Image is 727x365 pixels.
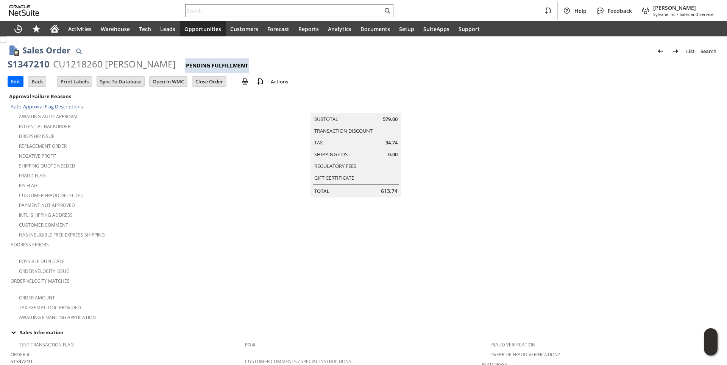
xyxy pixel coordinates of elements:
[240,77,250,86] img: print.svg
[356,21,395,36] a: Documents
[14,24,23,33] svg: Recent Records
[454,21,484,36] a: Support
[19,153,56,159] a: Negative Profit
[186,6,383,15] input: Search
[328,25,351,33] span: Analytics
[256,77,265,86] img: add-record.svg
[101,25,130,33] span: Warehouse
[314,116,338,122] a: Subtotal
[9,21,27,36] a: Recent Records
[19,182,37,189] a: RIS flag
[385,139,398,146] span: 34.74
[656,47,665,56] img: Previous
[19,172,46,179] a: Fraud Flag
[27,21,45,36] div: Shortcuts
[490,351,560,358] a: Override Fraud Verification?
[459,25,480,33] span: Support
[383,116,398,123] span: 579.00
[53,58,176,70] div: CU1218260 [PERSON_NAME]
[490,342,535,348] a: Fraud Verification
[50,24,59,33] svg: Home
[180,21,226,36] a: Opportunities
[160,25,175,33] span: Leads
[419,21,454,36] a: SuiteApps
[245,358,351,365] a: Customer Comments / Special Instructions
[22,44,70,56] h1: Sales Order
[314,151,350,158] a: Shipping Cost
[19,202,75,208] a: Payment not approved
[185,58,249,73] div: Pending Fulfillment
[11,241,49,248] a: Address Errors
[677,11,678,17] span: -
[653,11,675,17] span: Sylvane Inc
[314,174,354,181] a: Gift Certificate
[314,188,329,194] a: Total
[19,258,65,265] a: Possible Duplicate
[11,278,70,284] a: Order Velocity Matches
[399,25,414,33] span: Setup
[8,327,719,337] td: Sales Information
[268,78,291,85] a: Actions
[64,21,96,36] a: Activities
[19,143,67,149] a: Replacement Order
[134,21,156,36] a: Tech
[45,21,64,36] a: Home
[671,47,680,56] img: Next
[360,25,390,33] span: Documents
[383,6,392,15] svg: Search
[423,25,449,33] span: SuiteApps
[381,187,398,195] span: 613.74
[19,304,81,311] a: Tax Exempt. Doc Provided
[9,5,39,16] svg: logo
[8,327,716,337] div: Sales Information
[574,7,587,14] span: Help
[32,24,41,33] svg: Shortcuts
[11,103,83,110] a: Auto-Approval Flag Descriptions
[156,21,180,36] a: Leads
[314,163,356,169] a: Regulatory Fees
[68,25,92,33] span: Activities
[19,192,84,199] a: Customer Fraud Detected
[388,151,398,158] span: 0.00
[97,77,144,86] input: Sync To Database
[263,21,294,36] a: Forecast
[11,358,32,365] span: S1347210
[19,314,96,321] a: Awaiting Financing Application
[230,25,258,33] span: Customers
[8,77,23,86] input: Edit
[19,212,73,218] a: Intl. Shipping Address
[310,101,401,113] caption: Summary
[19,163,75,169] a: Shipping Quote Needed
[323,21,356,36] a: Analytics
[653,4,713,11] span: [PERSON_NAME]
[19,133,55,139] a: Dropship Issue
[74,47,83,56] img: Quick Find
[697,45,719,57] a: Search
[184,25,221,33] span: Opportunities
[58,77,92,86] input: Print Labels
[96,21,134,36] a: Warehouse
[8,91,242,101] div: Approval Failure Reasons
[11,351,30,358] a: Order #
[19,232,105,238] a: Has Ineligible Free Express Shipping
[294,21,323,36] a: Reports
[19,342,74,348] a: Test Transaction Flag
[298,25,319,33] span: Reports
[314,127,373,134] a: Transaction Discount
[19,222,68,228] a: Customer Comment
[19,123,70,130] a: Potential Backorder
[395,21,419,36] a: Setup
[192,77,226,86] input: Close Order
[139,25,151,33] span: Tech
[680,11,713,17] span: Sales and Service
[19,268,69,274] a: Order Velocity Issue
[267,25,289,33] span: Forecast
[19,295,55,301] a: Order Amount
[704,342,718,356] span: Oracle Guided Learning Widget. To move around, please hold and drag
[8,58,50,70] div: S1347210
[683,45,697,57] a: List
[19,113,78,120] a: Awaiting Auto-Approval
[150,77,187,86] input: Open In WMC
[226,21,263,36] a: Customers
[28,77,46,86] input: Back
